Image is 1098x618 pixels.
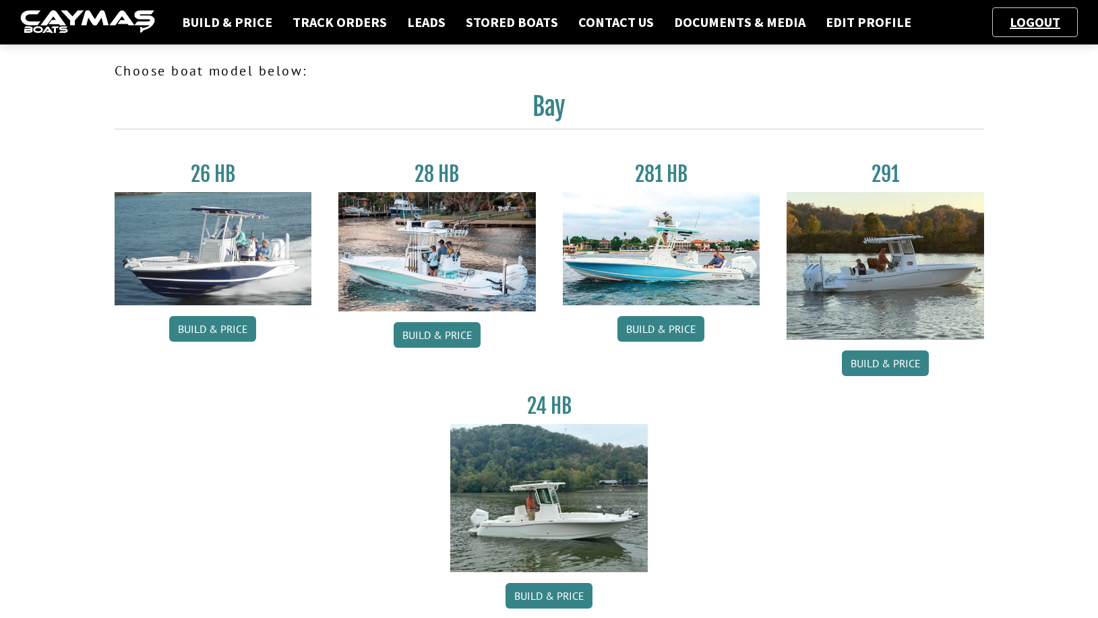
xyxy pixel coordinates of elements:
[115,92,984,129] h2: Bay
[338,162,536,187] h3: 28 HB
[787,162,984,187] h3: 291
[450,424,648,571] img: 24_HB_thumbnail.jpg
[819,13,918,31] a: Edit Profile
[563,162,760,187] h3: 281 HB
[563,192,760,305] img: 28-hb-twin.jpg
[787,192,984,340] img: 291_Thumbnail.jpg
[617,316,704,342] a: Build & Price
[169,316,256,342] a: Build & Price
[175,13,279,31] a: Build & Price
[20,10,155,35] img: caymas-dealer-connect-2ed40d3bc7270c1d8d7ffb4b79bf05adc795679939227970def78ec6f6c03838.gif
[115,162,312,187] h3: 26 HB
[459,13,565,31] a: Stored Boats
[338,192,536,311] img: 28_hb_thumbnail_for_caymas_connect.jpg
[400,13,452,31] a: Leads
[842,350,929,376] a: Build & Price
[115,61,984,81] p: Choose boat model below:
[115,192,312,305] img: 26_new_photo_resized.jpg
[450,394,648,419] h3: 24 HB
[1003,13,1067,30] a: Logout
[506,583,592,609] a: Build & Price
[667,13,812,31] a: Documents & Media
[572,13,661,31] a: Contact Us
[394,322,481,348] a: Build & Price
[286,13,394,31] a: Track Orders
